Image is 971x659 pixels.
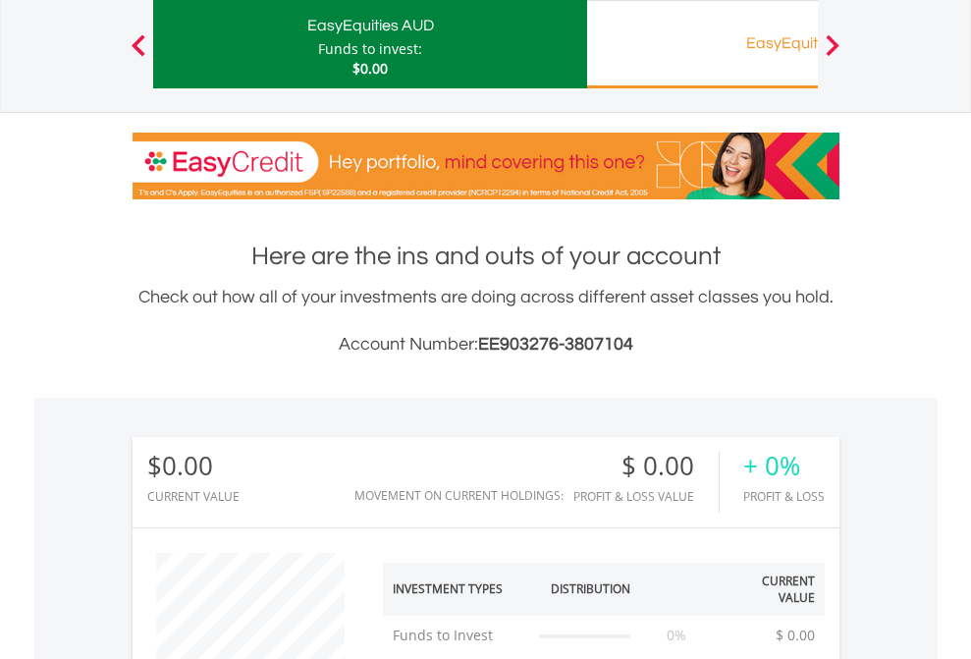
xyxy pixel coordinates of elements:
th: Current Value [714,563,825,616]
h1: Here are the ins and outs of your account [133,239,839,274]
img: EasyCredit Promotion Banner [133,133,839,199]
td: Funds to Invest [383,616,530,655]
button: Next [813,44,852,64]
div: Check out how all of your investments are doing across different asset classes you hold. [133,284,839,358]
div: $0.00 [147,452,240,480]
button: Previous [119,44,158,64]
div: Distribution [551,580,630,597]
h3: Account Number: [133,331,839,358]
td: $ 0.00 [766,616,825,655]
span: EE903276-3807104 [478,335,633,354]
th: Investment Types [383,563,530,616]
span: $0.00 [352,59,388,78]
div: + 0% [743,452,825,480]
div: Profit & Loss [743,490,825,503]
div: $ 0.00 [573,452,719,480]
div: EasyEquities AUD [165,12,575,39]
div: Funds to invest: [318,39,422,59]
div: CURRENT VALUE [147,490,240,503]
div: Profit & Loss Value [573,490,719,503]
td: 0% [640,616,714,655]
div: Movement on Current Holdings: [354,489,564,502]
